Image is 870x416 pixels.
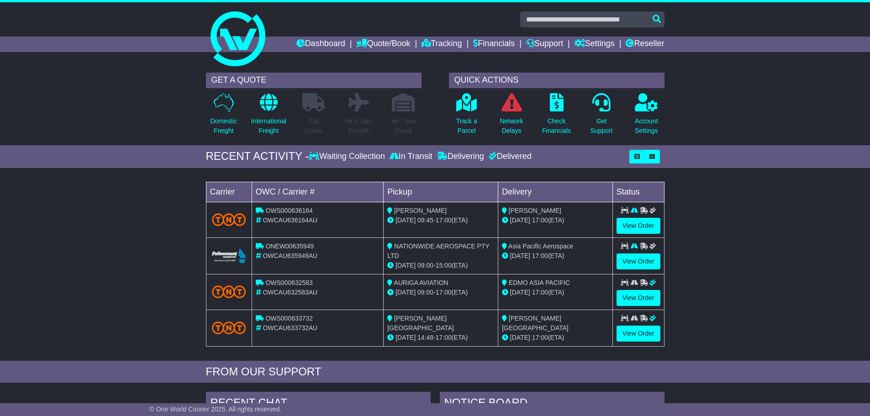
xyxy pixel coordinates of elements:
p: Domestic Freight [210,116,237,136]
span: [PERSON_NAME] [394,207,447,214]
a: View Order [617,218,660,234]
span: © One World Courier 2025. All rights reserved. [150,405,282,413]
a: DomesticFreight [210,93,237,141]
span: OWS000636164 [265,207,313,214]
div: (ETA) [502,288,609,297]
span: OWCAU636164AU [263,216,317,224]
td: Carrier [206,182,252,202]
span: EDMO ASIA PACIFIC [509,279,570,286]
span: [DATE] [395,262,416,269]
span: [DATE] [395,216,416,224]
span: 17:00 [436,289,452,296]
span: [PERSON_NAME] [GEOGRAPHIC_DATA] [502,315,569,332]
span: [DATE] [510,334,530,341]
span: OWS000632583 [265,279,313,286]
a: Track aParcel [456,93,478,141]
span: Asia Pacific Aerospace [508,242,573,250]
td: Delivery [498,182,612,202]
td: Status [612,182,664,202]
span: 15:00 [436,262,452,269]
div: Waiting Collection [309,152,387,162]
div: (ETA) [502,333,609,342]
div: RECENT ACTIVITY - [206,150,309,163]
a: Financials [473,37,515,52]
a: Settings [575,37,615,52]
p: International Freight [251,116,286,136]
span: 17:00 [532,334,548,341]
p: Check Financials [542,116,571,136]
p: Full Loads [302,116,325,136]
a: InternationalFreight [251,93,287,141]
span: [DATE] [395,334,416,341]
div: Delivered [486,152,532,162]
a: NetworkDelays [499,93,523,141]
img: TNT_Domestic.png [212,321,246,334]
span: [DATE] [395,289,416,296]
a: AccountSettings [634,93,659,141]
a: Tracking [422,37,462,52]
p: Track a Parcel [456,116,477,136]
div: (ETA) [502,216,609,225]
span: 17:00 [436,216,452,224]
span: 09:00 [417,289,433,296]
span: 17:00 [532,252,548,259]
a: View Order [617,290,660,306]
p: Get Support [590,116,612,136]
span: 09:00 [417,262,433,269]
span: [DATE] [510,216,530,224]
span: NATIONWIDE AEROSPACE PTY LTD [387,242,489,259]
span: [PERSON_NAME] [GEOGRAPHIC_DATA] [387,315,454,332]
p: Air / Sea Depot [391,116,416,136]
p: Network Delays [500,116,523,136]
div: - (ETA) [387,333,494,342]
div: In Transit [387,152,435,162]
div: (ETA) [502,251,609,261]
td: Pickup [384,182,498,202]
div: - (ETA) [387,261,494,270]
p: Air & Sea Freight [345,116,372,136]
p: Account Settings [635,116,658,136]
span: ONEW00635949 [265,242,314,250]
img: Followmont_Transport.png [212,248,246,263]
div: Delivering [435,152,486,162]
span: [PERSON_NAME] [509,207,561,214]
div: QUICK ACTIONS [449,73,664,88]
div: FROM OUR SUPPORT [206,365,664,379]
span: 09:45 [417,216,433,224]
div: - (ETA) [387,288,494,297]
img: TNT_Domestic.png [212,213,246,226]
span: 17:00 [532,289,548,296]
a: View Order [617,326,660,342]
span: AURIGA AVIATION [394,279,448,286]
span: 17:00 [532,216,548,224]
span: OWCAU635949AU [263,252,317,259]
div: - (ETA) [387,216,494,225]
span: [DATE] [510,252,530,259]
a: CheckFinancials [542,93,571,141]
a: GetSupport [590,93,613,141]
span: [DATE] [510,289,530,296]
img: TNT_Domestic.png [212,285,246,298]
a: Quote/Book [356,37,410,52]
a: Dashboard [296,37,345,52]
td: OWC / Carrier # [252,182,384,202]
div: GET A QUOTE [206,73,422,88]
span: OWCAU633732AU [263,324,317,332]
a: Support [526,37,563,52]
a: Reseller [626,37,664,52]
span: OWS000633732 [265,315,313,322]
span: OWCAU632583AU [263,289,317,296]
span: 14:48 [417,334,433,341]
span: 17:00 [436,334,452,341]
a: View Order [617,253,660,269]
